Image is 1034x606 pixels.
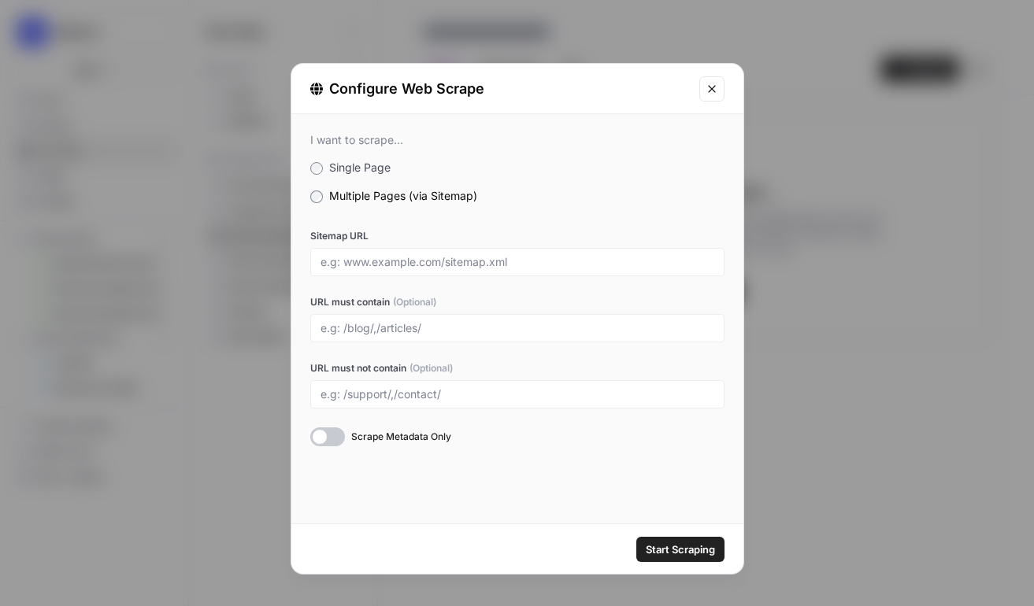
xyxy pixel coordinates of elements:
[310,190,323,203] input: Multiple Pages (via Sitemap)
[329,161,391,174] span: Single Page
[310,229,725,243] label: Sitemap URL
[351,430,451,444] span: Scrape Metadata Only
[329,189,477,202] span: Multiple Pages (via Sitemap)
[310,133,725,147] div: I want to scrape...
[636,537,725,562] button: Start Scraping
[321,387,714,401] input: e.g: /support/,/contact/
[393,295,436,309] span: (Optional)
[646,541,715,557] span: Start Scraping
[310,361,725,375] label: URL must not contain
[321,321,714,335] input: e.g: /blog/,/articles/
[310,78,690,100] div: Configure Web Scrape
[699,76,725,102] button: Close modal
[310,162,323,175] input: Single Page
[310,295,725,309] label: URL must contain
[410,361,453,375] span: (Optional)
[321,255,714,269] input: e.g: www.example.com/sitemap.xml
